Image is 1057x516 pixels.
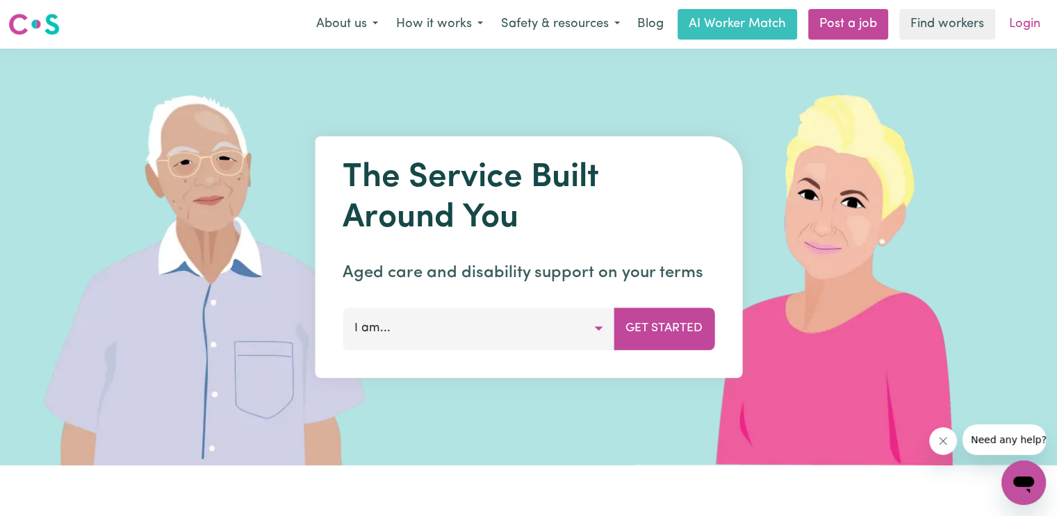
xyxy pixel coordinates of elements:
[8,12,60,37] img: Careseekers logo
[343,308,614,349] button: I am...
[962,424,1046,455] iframe: Message from company
[387,10,492,39] button: How it works
[899,9,995,40] a: Find workers
[614,308,714,349] button: Get Started
[492,10,629,39] button: Safety & resources
[1001,460,1046,505] iframe: Button to launch messaging window
[8,8,60,40] a: Careseekers logo
[343,260,714,285] p: Aged care and disability support on your terms
[678,9,797,40] a: AI Worker Match
[343,158,714,238] h1: The Service Built Around You
[8,10,84,21] span: Need any help?
[307,10,387,39] button: About us
[808,9,888,40] a: Post a job
[1001,9,1049,40] a: Login
[629,9,672,40] a: Blog
[929,427,957,455] iframe: Close message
